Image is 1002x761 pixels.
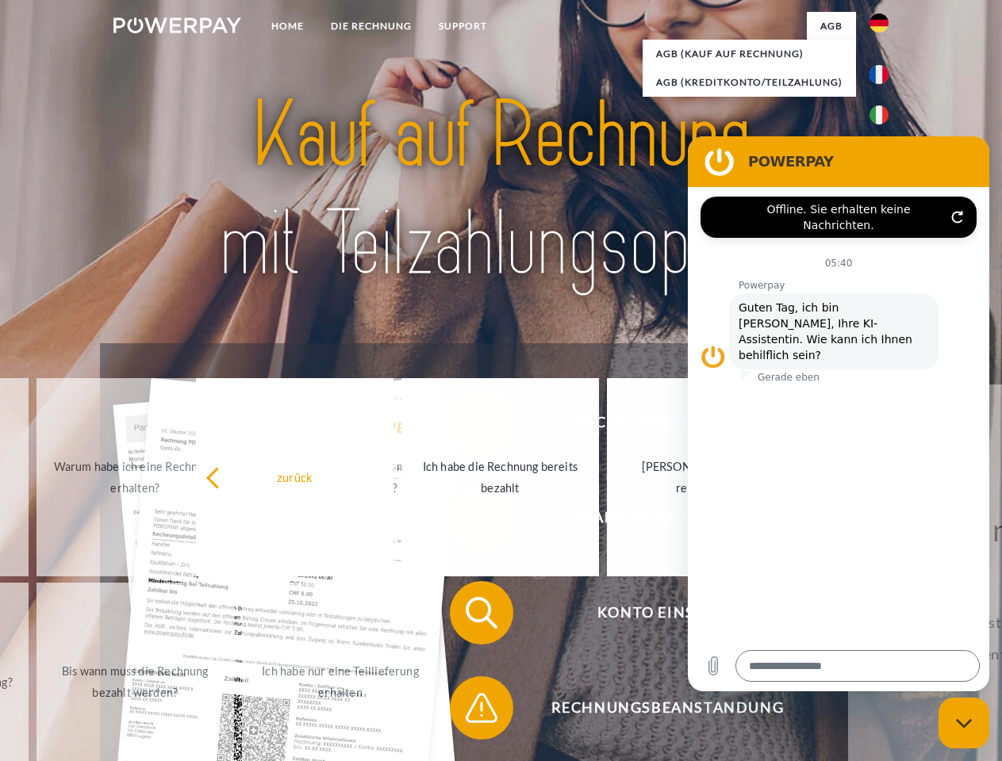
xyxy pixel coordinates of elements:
a: agb [807,12,856,40]
img: de [870,13,889,33]
div: Ich habe die Rechnung bereits bezahlt [411,456,589,499]
iframe: Messaging-Fenster [688,136,989,691]
div: zurück [205,466,384,488]
a: AGB (Kreditkonto/Teilzahlung) [643,68,856,97]
button: Konto einsehen [450,581,862,644]
a: DIE RECHNUNG [317,12,425,40]
img: logo-powerpay-white.svg [113,17,241,33]
div: Ich habe nur eine Teillieferung erhalten [251,660,430,703]
iframe: Schaltfläche zum Öffnen des Messaging-Fensters; Konversation läuft [939,698,989,748]
img: qb_warning.svg [462,688,501,728]
img: it [870,105,889,124]
a: AGB (Kauf auf Rechnung) [643,40,856,68]
div: [PERSON_NAME] wurde retourniert [616,456,795,499]
img: title-powerpay_de.svg [152,76,850,304]
div: Warum habe ich eine Rechnung erhalten? [46,456,225,499]
img: qb_search.svg [462,593,501,633]
span: Konto einsehen [473,581,862,644]
img: fr [870,65,889,84]
div: Bis wann muss die Rechnung bezahlt werden? [46,660,225,703]
a: SUPPORT [425,12,501,40]
button: Rechnungsbeanstandung [450,676,862,740]
span: Rechnungsbeanstandung [473,676,862,740]
a: Home [258,12,317,40]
